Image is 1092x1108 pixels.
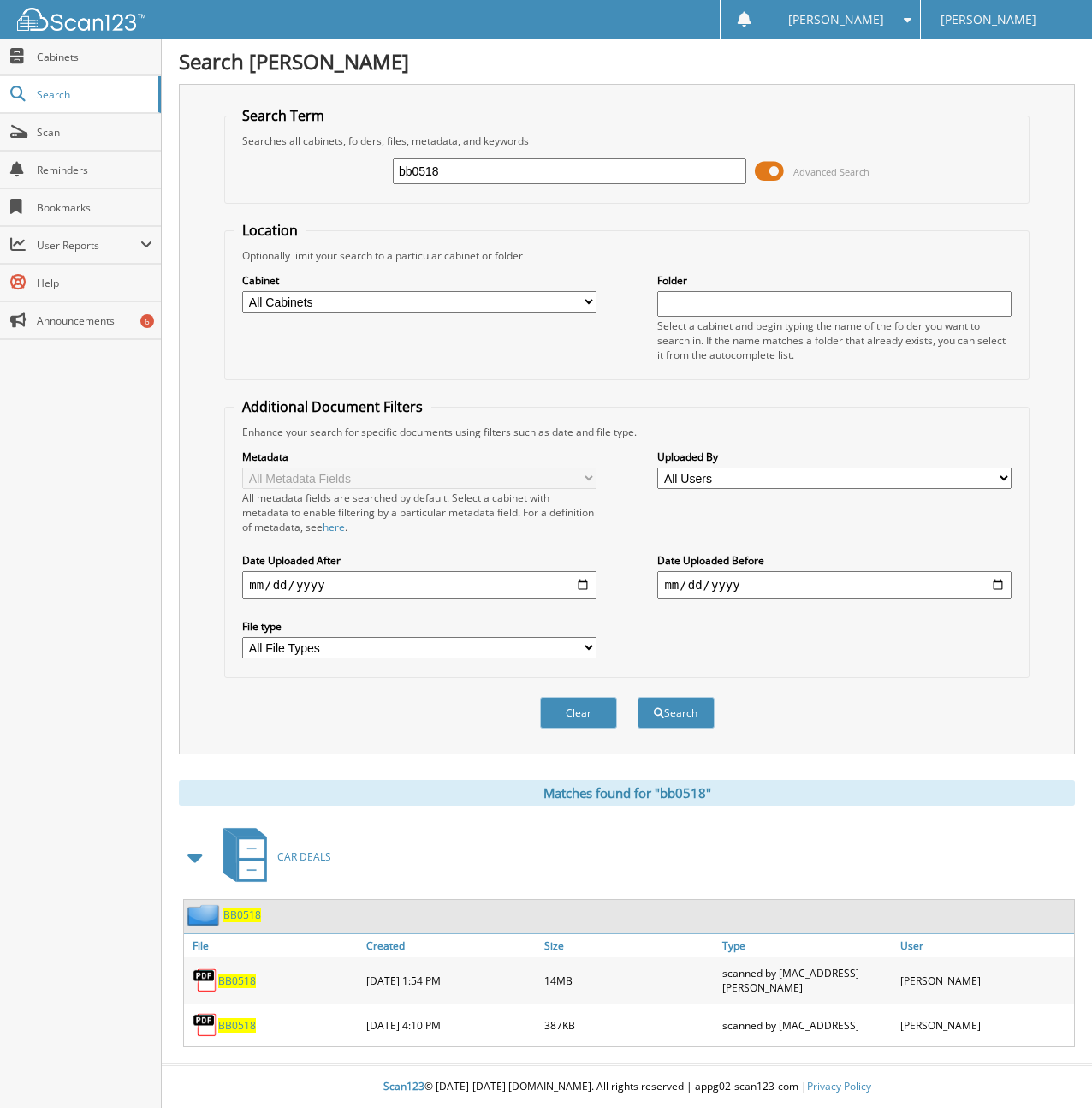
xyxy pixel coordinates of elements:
[277,849,331,864] span: CAR DEALS
[362,934,540,957] a: Created
[140,314,154,328] div: 6
[234,221,306,240] legend: Location
[193,968,218,993] img: PDF.png
[179,780,1075,806] div: Matches found for "bb0518"
[657,319,1011,362] div: Select a cabinet and begin typing the name of the folder you want to search in. If the name match...
[37,313,152,328] span: Announcements
[184,934,362,957] a: File
[718,934,896,957] a: Type
[234,248,1019,263] div: Optionally limit your search to a particular cabinet or folder
[242,571,596,599] input: start
[234,106,333,125] legend: Search Term
[362,962,540,999] div: [DATE] 1:54 PM
[223,908,261,922] a: BB0518
[17,8,145,31] img: scan123-logo-white.svg
[540,962,718,999] div: 14MB
[218,1018,256,1033] a: BB0518
[242,491,596,534] div: All metadata fields are searched by default. Select a cabinet with metadata to enable filtering b...
[162,1066,1092,1108] div: © [DATE]-[DATE] [DOMAIN_NAME]. All rights reserved | appg02-scan123-com |
[37,200,152,215] span: Bookmarks
[657,571,1011,599] input: end
[242,553,596,568] label: Date Uploaded After
[242,273,596,288] label: Cabinet
[896,962,1074,999] div: [PERSON_NAME]
[213,823,331,891] a: CAR DEALS
[657,553,1011,568] label: Date Uploaded Before
[540,1008,718,1042] div: 387KB
[941,15,1036,25] span: [PERSON_NAME]
[896,934,1074,957] a: User
[788,15,884,25] span: [PERSON_NAME]
[37,276,152,290] span: Help
[657,450,1011,464] label: Uploaded By
[234,134,1019,148] div: Searches all cabinets, folders, files, metadata, and keywords
[187,904,223,926] img: folder2.png
[638,697,715,729] button: Search
[383,1079,424,1093] span: Scan123
[218,974,256,988] a: BB0518
[234,425,1019,439] div: Enhance your search for specific documents using filters such as date and file type.
[323,520,345,534] a: here
[37,238,140,253] span: User Reports
[242,450,596,464] label: Metadata
[193,1012,218,1038] img: PDF.png
[540,934,718,957] a: Size
[242,619,596,634] label: File type
[807,1079,871,1093] a: Privacy Policy
[896,1008,1074,1042] div: [PERSON_NAME]
[793,165,869,178] span: Advanced Search
[540,697,617,729] button: Clear
[37,163,152,177] span: Reminders
[718,1008,896,1042] div: scanned by [MAC_ADDRESS]
[37,125,152,140] span: Scan
[234,397,431,416] legend: Additional Document Filters
[179,47,1075,75] h1: Search [PERSON_NAME]
[657,273,1011,288] label: Folder
[37,50,152,64] span: Cabinets
[718,962,896,999] div: scanned by [MAC_ADDRESS][PERSON_NAME]
[37,87,150,102] span: Search
[362,1008,540,1042] div: [DATE] 4:10 PM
